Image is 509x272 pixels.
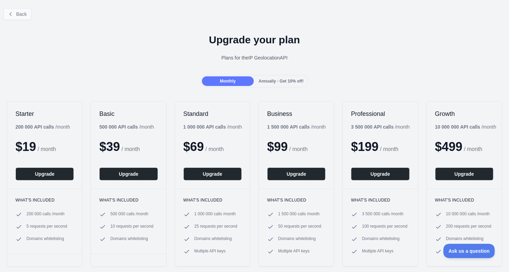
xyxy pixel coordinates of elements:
b: 1 000 000 API calls [183,124,226,130]
span: $ 499 [435,140,463,154]
div: / month [435,123,497,130]
h2: Growth [435,110,494,118]
h2: Standard [183,110,242,118]
div: / month [267,123,326,130]
span: $ 69 [183,140,204,154]
span: $ 99 [267,140,288,154]
h2: Business [267,110,326,118]
div: / month [351,123,410,130]
b: 1 500 000 API calls [267,124,310,130]
b: 10 000 000 API calls [435,124,480,130]
div: / month [183,123,242,130]
span: $ 199 [351,140,378,154]
h2: Professional [351,110,409,118]
iframe: Toggle Customer Support [443,244,495,258]
b: 3 500 000 API calls [351,124,394,130]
